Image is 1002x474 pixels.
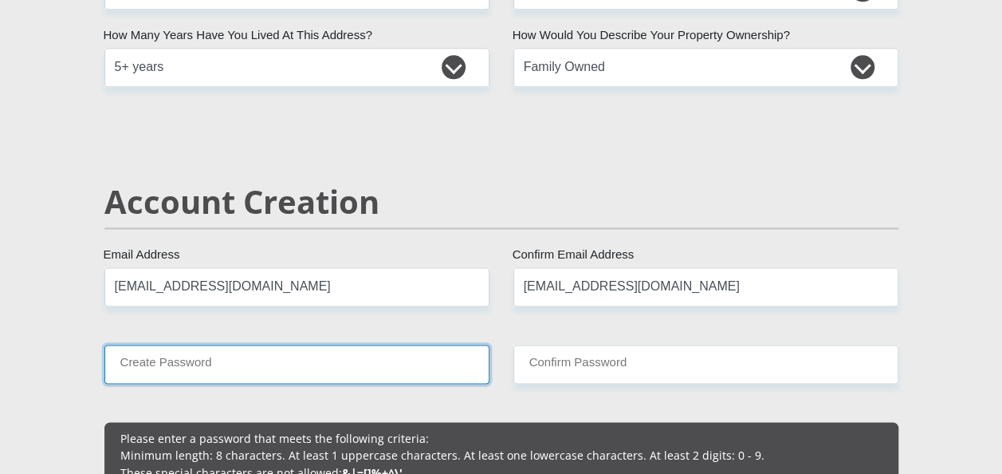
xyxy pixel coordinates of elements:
[513,48,898,87] select: Please select a value
[513,345,898,384] input: Confirm Password
[104,48,489,87] select: Please select a value
[104,267,489,306] input: Email Address
[513,267,898,306] input: Confirm Email Address
[104,183,898,221] h2: Account Creation
[104,345,489,384] input: Create Password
